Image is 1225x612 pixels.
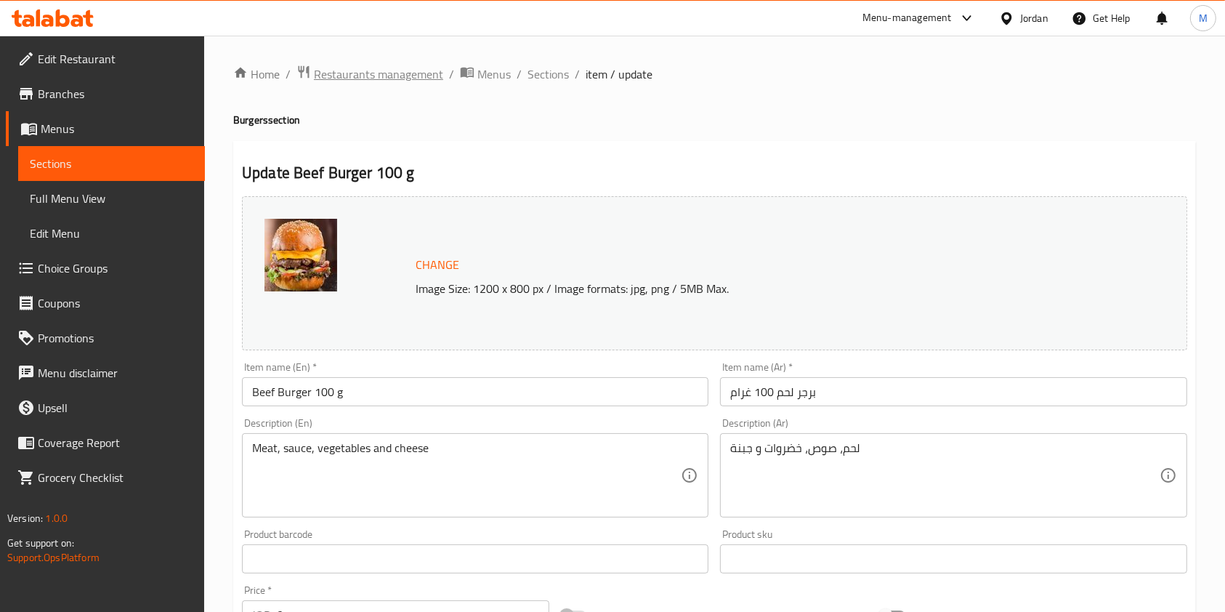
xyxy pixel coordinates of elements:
[38,469,193,486] span: Grocery Checklist
[38,364,193,382] span: Menu disclaimer
[286,65,291,83] li: /
[18,181,205,216] a: Full Menu View
[233,65,280,83] a: Home
[6,76,205,111] a: Branches
[6,321,205,355] a: Promotions
[862,9,952,27] div: Menu-management
[233,65,1196,84] nav: breadcrumb
[416,254,459,275] span: Change
[720,377,1186,406] input: Enter name Ar
[6,460,205,495] a: Grocery Checklist
[38,399,193,416] span: Upsell
[1020,10,1048,26] div: Jordan
[410,280,1085,297] p: Image Size: 1200 x 800 px / Image formats: jpg, png / 5MB Max.
[38,85,193,102] span: Branches
[517,65,522,83] li: /
[1199,10,1208,26] span: M
[38,294,193,312] span: Coupons
[41,120,193,137] span: Menus
[30,190,193,207] span: Full Menu View
[38,434,193,451] span: Coverage Report
[233,113,1196,127] h4: Burgers section
[410,250,465,280] button: Change
[477,65,511,83] span: Menus
[586,65,652,83] span: item / update
[242,544,708,573] input: Please enter product barcode
[242,377,708,406] input: Enter name En
[38,259,193,277] span: Choice Groups
[575,65,580,83] li: /
[7,534,74,552] span: Get support on:
[38,50,193,68] span: Edit Restaurant
[30,225,193,242] span: Edit Menu
[18,146,205,181] a: Sections
[314,65,443,83] span: Restaurants management
[7,509,43,528] span: Version:
[6,111,205,146] a: Menus
[6,251,205,286] a: Choice Groups
[7,548,100,567] a: Support.OpsPlatform
[6,425,205,460] a: Coverage Report
[18,216,205,251] a: Edit Menu
[527,65,569,83] a: Sections
[242,162,1187,184] h2: Update Beef Burger 100 g
[6,390,205,425] a: Upsell
[38,329,193,347] span: Promotions
[252,441,681,510] textarea: Meat, sauce, vegetables and cheese
[720,544,1186,573] input: Please enter product sku
[30,155,193,172] span: Sections
[45,509,68,528] span: 1.0.0
[264,219,337,291] img: %D8%A8%D8%B1%D9%83%D8%B1_%D9%84%D8%AD%D9%85638785344003955325.jpg
[6,41,205,76] a: Edit Restaurant
[296,65,443,84] a: Restaurants management
[6,286,205,321] a: Coupons
[460,65,511,84] a: Menus
[6,355,205,390] a: Menu disclaimer
[449,65,454,83] li: /
[730,441,1159,510] textarea: لحم، صوص، خضروات و جبنة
